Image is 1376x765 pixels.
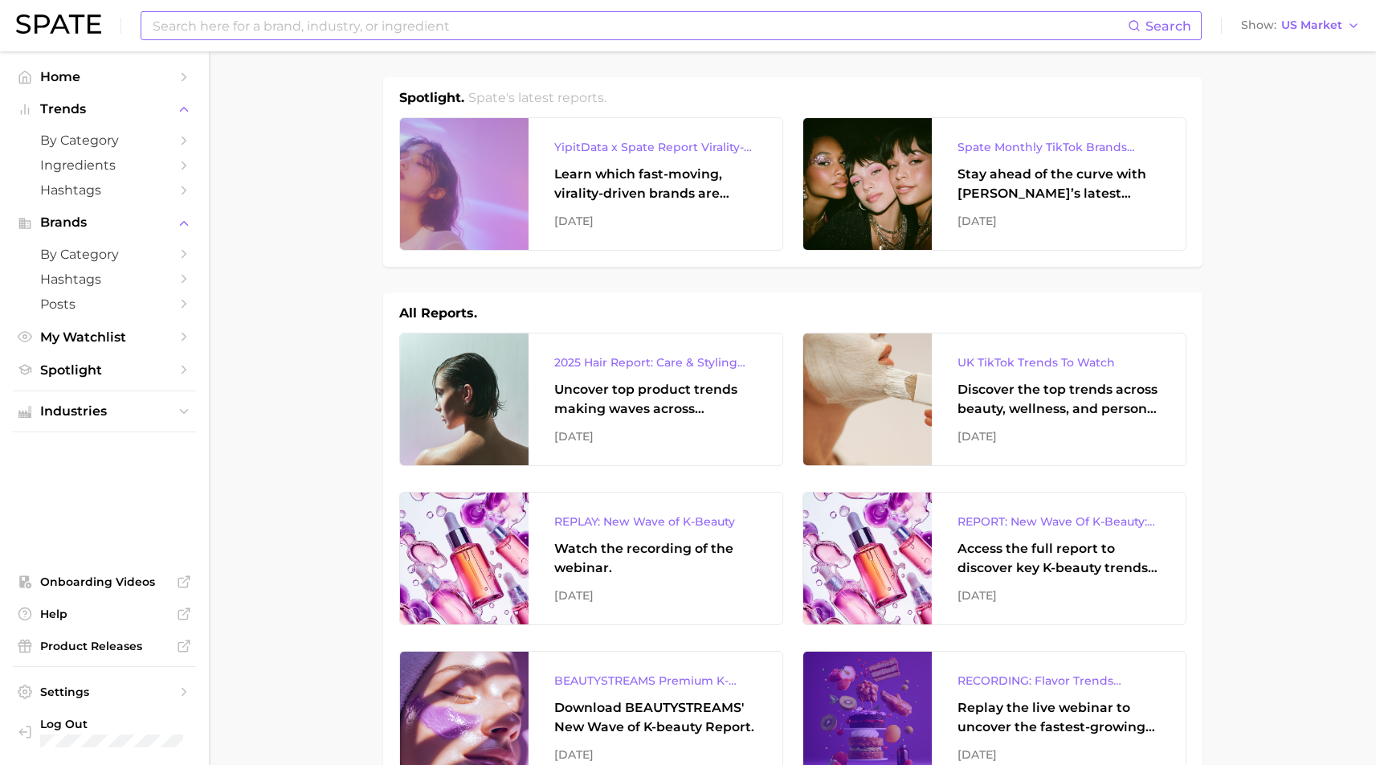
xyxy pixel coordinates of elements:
div: REPLAY: New Wave of K-Beauty [554,512,757,531]
div: [DATE] [957,211,1160,231]
span: Hashtags [40,182,169,198]
a: REPORT: New Wave Of K-Beauty: [GEOGRAPHIC_DATA]’s Trending Innovations In Skincare & Color Cosmet... [802,492,1186,625]
span: Product Releases [40,639,169,653]
div: Download BEAUTYSTREAMS' New Wave of K-beauty Report. [554,698,757,737]
span: Search [1145,18,1191,34]
a: by Category [13,242,196,267]
div: [DATE] [957,427,1160,446]
button: Trends [13,97,196,121]
span: Onboarding Videos [40,575,169,589]
span: Help [40,607,169,621]
button: ShowUS Market [1237,15,1364,36]
a: Posts [13,292,196,317]
a: UK TikTok Trends To WatchDiscover the top trends across beauty, wellness, and personal care on Ti... [802,333,1186,466]
span: Posts [40,297,169,312]
div: Learn which fast-moving, virality-driven brands are leading the pack, the risks of viral growth, ... [554,165,757,203]
div: [DATE] [554,586,757,605]
span: Hashtags [40,272,169,287]
div: [DATE] [957,745,1160,764]
a: YipitData x Spate Report Virality-Driven Brands Are Taking a Slice of the Beauty PieLearn which f... [399,117,783,251]
button: Brands [13,211,196,235]
div: Replay the live webinar to uncover the fastest-growing flavor trends and what they signal about e... [957,698,1160,737]
span: My Watchlist [40,329,169,345]
a: Hashtags [13,178,196,202]
a: by Category [13,128,196,153]
div: Stay ahead of the curve with [PERSON_NAME]’s latest monthly tracker, spotlighting the fastest-gro... [957,165,1160,203]
span: Industries [40,404,169,419]
span: Trends [40,102,169,117]
a: Spotlight [13,358,196,382]
a: 2025 Hair Report: Care & Styling ProductsUncover top product trends making waves across platforms... [399,333,783,466]
div: [DATE] [554,745,757,764]
a: Ingredients [13,153,196,178]
div: 2025 Hair Report: Care & Styling Products [554,353,757,372]
a: Log out. Currently logged in with e-mail marcela.bucklin@kendobrands.com. [13,712,196,752]
div: Access the full report to discover key K-beauty trends influencing [DATE] beauty market [957,539,1160,578]
span: Ingredients [40,157,169,173]
span: Home [40,69,169,84]
div: [DATE] [957,586,1160,605]
div: Spate Monthly TikTok Brands Tracker [957,137,1160,157]
div: [DATE] [554,211,757,231]
button: Industries [13,399,196,423]
div: [DATE] [554,427,757,446]
span: Settings [40,685,169,699]
a: REPLAY: New Wave of K-BeautyWatch the recording of the webinar.[DATE] [399,492,783,625]
div: REPORT: New Wave Of K-Beauty: [GEOGRAPHIC_DATA]’s Trending Innovations In Skincare & Color Cosmetics [957,512,1160,531]
div: BEAUTYSTREAMS Premium K-beauty Trends Report [554,671,757,690]
div: Watch the recording of the webinar. [554,539,757,578]
span: Brands [40,215,169,230]
span: US Market [1281,21,1342,30]
a: Spate Monthly TikTok Brands TrackerStay ahead of the curve with [PERSON_NAME]’s latest monthly tr... [802,117,1186,251]
div: YipitData x Spate Report Virality-Driven Brands Are Taking a Slice of the Beauty Pie [554,137,757,157]
div: RECORDING: Flavor Trends Decoded - What's New & What's Next According to TikTok & Google [957,671,1160,690]
h1: Spotlight. [399,88,464,108]
a: My Watchlist [13,325,196,350]
a: Settings [13,680,196,704]
span: Show [1241,21,1276,30]
img: SPATE [16,14,101,34]
h2: Spate's latest reports. [468,88,606,108]
span: Log Out [40,717,219,731]
div: UK TikTok Trends To Watch [957,353,1160,372]
a: Product Releases [13,634,196,658]
span: Spotlight [40,362,169,378]
a: Hashtags [13,267,196,292]
div: Uncover top product trends making waves across platforms — along with key insights into benefits,... [554,380,757,419]
h1: All Reports. [399,304,477,323]
input: Search here for a brand, industry, or ingredient [151,12,1128,39]
a: Help [13,602,196,626]
span: by Category [40,247,169,262]
span: by Category [40,133,169,148]
a: Onboarding Videos [13,570,196,594]
div: Discover the top trends across beauty, wellness, and personal care on TikTok [GEOGRAPHIC_DATA]. [957,380,1160,419]
a: Home [13,64,196,89]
